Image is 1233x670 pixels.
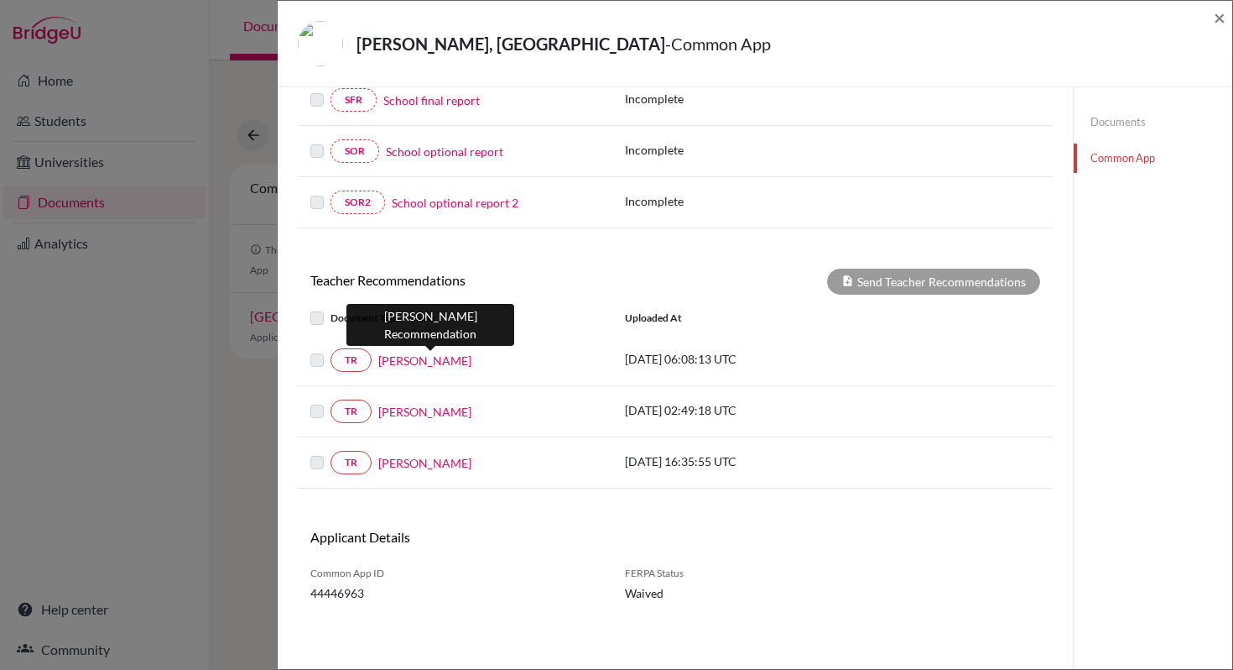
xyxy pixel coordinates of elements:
p: [DATE] 16:35:55 UTC [625,453,851,470]
span: Waived [625,584,788,602]
a: TR [330,451,372,474]
div: [PERSON_NAME] Recommendation [346,304,514,346]
p: Incomplete [625,90,798,107]
span: FERPA Status [625,566,788,581]
a: SOR2 [330,191,385,214]
span: - Common App [665,34,771,54]
span: 44446963 [310,584,600,602]
a: Common App [1074,144,1232,173]
a: SFR [330,88,377,112]
a: [PERSON_NAME] [378,403,471,421]
p: [DATE] 06:08:13 UTC [625,350,851,368]
strong: [PERSON_NAME], [GEOGRAPHIC_DATA] [356,34,665,54]
span: × [1214,5,1225,29]
a: [PERSON_NAME] [378,352,471,369]
a: [PERSON_NAME] [378,454,471,472]
a: School final report [383,92,480,109]
a: TR [330,400,372,423]
p: [DATE] 02:49:18 UTC [625,401,851,419]
a: School optional report 2 [392,194,518,212]
button: Close [1214,8,1225,28]
div: Send Teacher Recommendations [827,269,1040,295]
div: Uploaded at [612,308,864,328]
div: Document Type / Name [298,308,612,328]
a: Documents [1074,107,1232,137]
h6: Teacher Recommendations [298,272,675,288]
p: Incomplete [625,141,798,159]
a: School optional report [386,143,503,160]
h6: Applicant Details [310,529,663,545]
span: Common App ID [310,566,600,581]
p: Incomplete [625,192,798,210]
a: SOR [330,139,379,163]
a: TR [330,348,372,372]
